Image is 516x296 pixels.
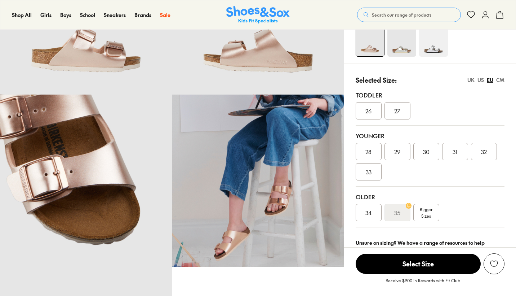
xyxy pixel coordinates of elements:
a: Shoes & Sox [226,6,290,24]
span: 34 [365,208,372,217]
a: Sneakers [104,11,126,19]
div: Younger [356,131,504,140]
div: US [477,76,484,84]
span: Girls [40,11,52,18]
span: 26 [365,106,372,115]
span: School [80,11,95,18]
img: 4-342092_1 [387,28,416,57]
span: 33 [366,167,372,176]
span: Shop All [12,11,32,18]
span: 28 [365,147,372,156]
img: 5_1 [356,28,384,56]
div: CM [496,76,504,84]
a: Brands [134,11,151,19]
button: Search our range of products [357,8,461,22]
span: 30 [423,147,430,156]
span: Boys [60,11,71,18]
span: Search our range of products [372,12,431,18]
img: Arizona BF Narrow Copper [172,95,344,267]
div: EU [487,76,493,84]
span: 29 [394,147,400,156]
p: Receive $9.00 in Rewards with Fit Club [386,277,460,290]
span: 27 [394,106,400,115]
a: School [80,11,95,19]
p: Selected Size: [356,75,397,85]
div: Toddler [356,91,504,99]
a: Girls [40,11,52,19]
img: SNS_Logo_Responsive.svg [226,6,290,24]
span: Brands [134,11,151,18]
span: 31 [453,147,457,156]
a: Shop All [12,11,32,19]
span: 32 [481,147,487,156]
span: Bigger Sizes [420,206,432,219]
span: Sale [160,11,170,18]
img: 4-549328_1 [419,28,448,57]
s: 35 [394,208,400,217]
div: Unsure on sizing? We have a range of resources to help [356,239,504,247]
button: Add to Wishlist [484,253,504,274]
div: UK [467,76,475,84]
span: Sneakers [104,11,126,18]
div: Older [356,192,504,201]
a: Sale [160,11,170,19]
a: Boys [60,11,71,19]
button: Select Size [356,253,481,274]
